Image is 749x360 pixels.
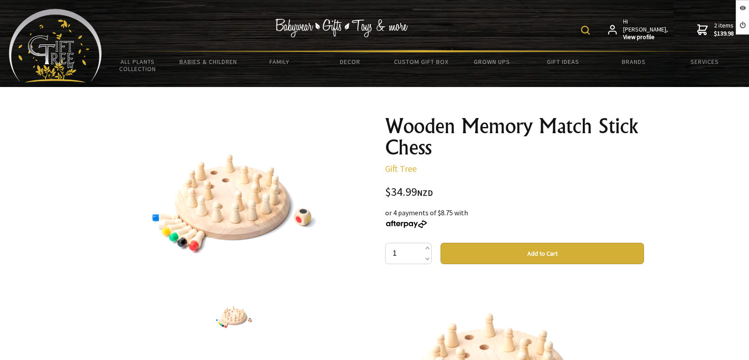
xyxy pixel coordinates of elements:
img: Babyware - Gifts - Toys and more... [9,9,102,83]
div: or 4 payments of $8.75 with [385,207,644,229]
strong: View profile [623,33,669,41]
a: Family [244,52,315,71]
h1: Wooden Memory Match Stick Chess [385,115,644,158]
a: Services [669,52,740,71]
img: Wooden Memory Match Stick Chess [149,127,320,277]
img: Afterpay [385,220,428,228]
a: Brands [598,52,669,71]
strong: $139.98 [714,30,734,38]
a: Custom Gift Box [386,52,456,71]
span: NZD [417,188,433,198]
span: Hi [PERSON_NAME], [623,18,669,41]
span: 2 items [714,21,734,37]
a: Hi [PERSON_NAME],View profile [608,18,669,41]
a: Decor [315,52,386,71]
a: 2 items$139.98 [697,18,734,41]
a: Grown Ups [456,52,527,71]
img: Babywear - Gifts - Toys & more [275,19,408,37]
div: $34.99 [385,186,644,198]
a: Gift Ideas [527,52,598,71]
a: Babies & Children [173,52,244,71]
a: All Plants Collection [102,52,173,78]
img: Wooden Memory Match Stick Chess [215,300,254,333]
button: Add to Cart [441,243,644,264]
a: Gift Tree [385,163,417,174]
img: product search [581,26,590,35]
